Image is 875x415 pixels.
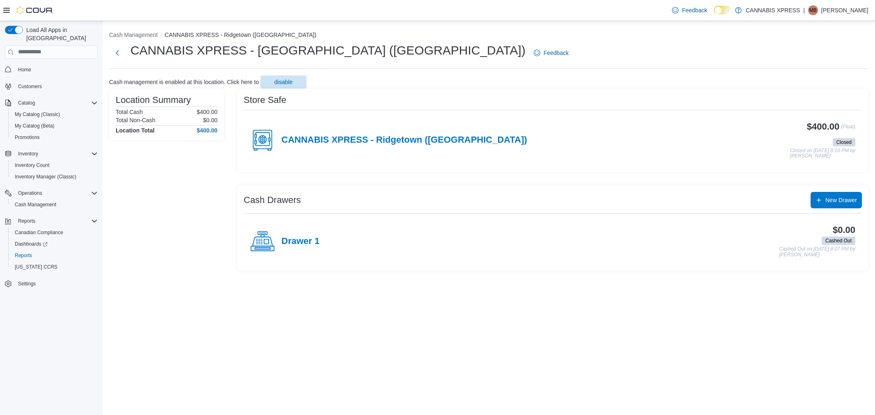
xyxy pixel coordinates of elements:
[15,64,98,75] span: Home
[2,148,101,160] button: Inventory
[2,64,101,75] button: Home
[15,134,40,141] span: Promotions
[244,195,301,205] h3: Cash Drawers
[808,5,818,15] div: Maggie Baillargeon
[18,218,35,224] span: Reports
[15,201,56,208] span: Cash Management
[11,121,58,131] a: My Catalog (Beta)
[8,160,101,171] button: Inventory Count
[790,148,855,159] p: Closed on [DATE] 8:10 PM by [PERSON_NAME]
[5,60,98,311] nav: Complex example
[15,188,98,198] span: Operations
[15,149,41,159] button: Inventory
[11,132,98,142] span: Promotions
[841,122,855,137] p: (Float)
[18,100,35,106] span: Catalog
[8,238,101,250] a: Dashboards
[164,32,316,38] button: CANNABIS XPRESS - Ridgetown ([GEOGRAPHIC_DATA])
[682,6,707,14] span: Feedback
[16,6,53,14] img: Cova
[116,95,191,105] h3: Location Summary
[11,121,98,131] span: My Catalog (Beta)
[15,81,98,91] span: Customers
[109,45,126,61] button: Next
[15,123,55,129] span: My Catalog (Beta)
[11,200,59,210] a: Cash Management
[15,278,98,289] span: Settings
[2,80,101,92] button: Customers
[8,109,101,120] button: My Catalog (Classic)
[18,150,38,157] span: Inventory
[530,45,572,61] a: Feedback
[23,26,98,42] span: Load All Apps in [GEOGRAPHIC_DATA]
[196,109,217,115] p: $400.00
[116,117,155,123] h6: Total Non-Cash
[11,239,98,249] span: Dashboards
[809,5,817,15] span: MB
[11,132,43,142] a: Promotions
[807,122,839,132] h3: $400.00
[11,160,53,170] a: Inventory Count
[11,262,61,272] a: [US_STATE] CCRS
[281,236,320,247] h4: Drawer 1
[825,196,857,204] span: New Drawer
[11,160,98,170] span: Inventory Count
[2,187,101,199] button: Operations
[15,252,32,259] span: Reports
[274,78,292,86] span: disable
[244,95,286,105] h3: Store Safe
[811,192,862,208] button: New Drawer
[11,239,51,249] a: Dashboards
[15,264,57,270] span: [US_STATE] CCRS
[15,111,60,118] span: My Catalog (Classic)
[116,109,143,115] h6: Total Cash
[11,262,98,272] span: Washington CCRS
[779,246,855,258] p: Cashed Out on [DATE] 8:07 PM by [PERSON_NAME]
[8,199,101,210] button: Cash Management
[15,241,48,247] span: Dashboards
[11,172,98,182] span: Inventory Manager (Classic)
[714,14,714,15] span: Dark Mode
[15,216,98,226] span: Reports
[714,6,731,14] input: Dark Mode
[803,5,805,15] p: |
[15,149,98,159] span: Inventory
[15,173,76,180] span: Inventory Manager (Classic)
[8,171,101,182] button: Inventory Manager (Classic)
[196,127,217,134] h4: $400.00
[833,225,855,235] h3: $0.00
[11,228,98,237] span: Canadian Compliance
[8,227,101,238] button: Canadian Compliance
[15,279,39,289] a: Settings
[18,190,42,196] span: Operations
[109,32,158,38] button: Cash Management
[8,261,101,273] button: [US_STATE] CCRS
[15,229,63,236] span: Canadian Compliance
[15,98,98,108] span: Catalog
[11,200,98,210] span: Cash Management
[8,132,101,143] button: Promotions
[2,97,101,109] button: Catalog
[11,109,98,119] span: My Catalog (Classic)
[18,66,31,73] span: Home
[116,127,155,134] h4: Location Total
[825,237,852,244] span: Cashed Out
[544,49,569,57] span: Feedback
[109,79,259,85] p: Cash management is enabled at this location. Click here to
[2,278,101,290] button: Settings
[203,117,217,123] p: $0.00
[11,228,66,237] a: Canadian Compliance
[833,138,855,146] span: Closed
[260,75,306,89] button: disable
[15,162,50,169] span: Inventory Count
[281,135,527,146] h4: CANNABIS XPRESS - Ridgetown ([GEOGRAPHIC_DATA])
[15,65,34,75] a: Home
[15,216,39,226] button: Reports
[15,188,46,198] button: Operations
[8,250,101,261] button: Reports
[11,172,80,182] a: Inventory Manager (Classic)
[130,42,525,59] h1: CANNABIS XPRESS - [GEOGRAPHIC_DATA] ([GEOGRAPHIC_DATA])
[15,98,38,108] button: Catalog
[822,237,855,245] span: Cashed Out
[11,251,35,260] a: Reports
